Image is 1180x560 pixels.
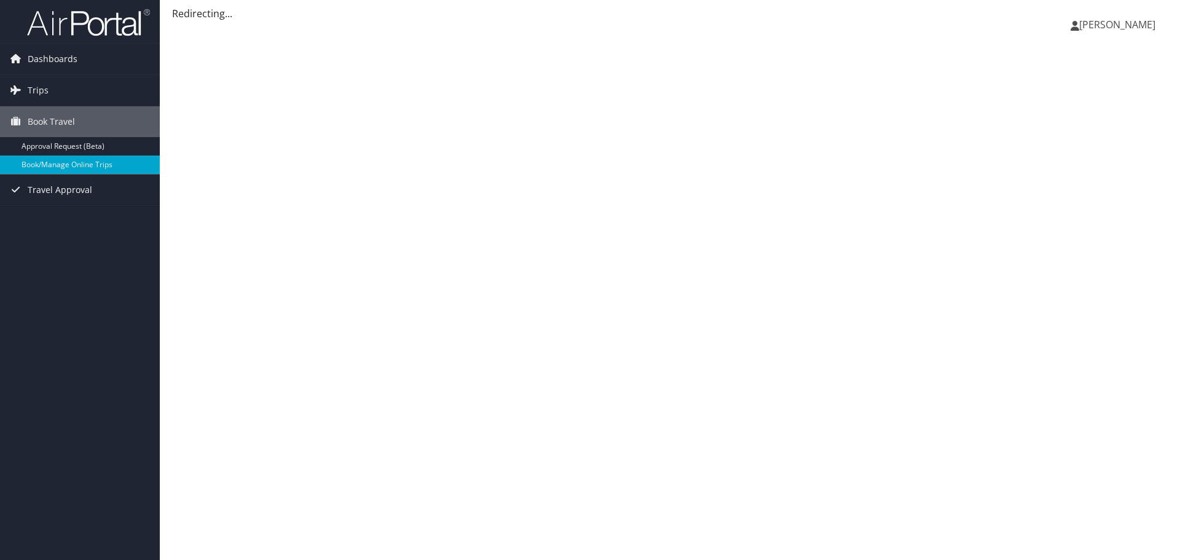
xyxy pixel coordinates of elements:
[27,8,150,37] img: airportal-logo.png
[172,6,1168,21] div: Redirecting...
[1079,18,1155,31] span: [PERSON_NAME]
[1071,6,1168,43] a: [PERSON_NAME]
[28,175,92,205] span: Travel Approval
[28,106,75,137] span: Book Travel
[28,75,49,106] span: Trips
[28,44,77,74] span: Dashboards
